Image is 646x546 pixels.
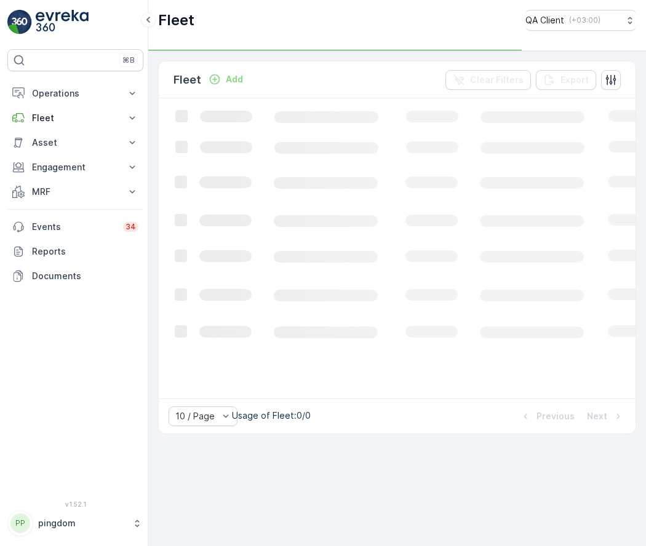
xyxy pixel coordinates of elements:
[173,71,201,89] p: Fleet
[226,73,243,85] p: Add
[158,10,194,30] p: Fleet
[7,215,143,239] a: Events34
[536,410,575,422] p: Previous
[32,161,119,173] p: Engagement
[204,72,248,87] button: Add
[32,87,119,100] p: Operations
[518,409,576,424] button: Previous
[7,155,143,180] button: Engagement
[7,130,143,155] button: Asset
[445,70,531,90] button: Clear Filters
[32,136,119,149] p: Asset
[32,245,138,258] p: Reports
[38,517,126,529] p: pingdom
[525,10,636,31] button: QA Client(+03:00)
[232,410,311,422] p: Usage of Fleet : 0/0
[126,222,136,232] p: 34
[32,270,138,282] p: Documents
[36,10,89,34] img: logo_light-DOdMpM7g.png
[10,513,30,533] div: PP
[7,106,143,130] button: Fleet
[7,510,143,536] button: PPpingdom
[536,70,596,90] button: Export
[525,14,564,26] p: QA Client
[7,239,143,264] a: Reports
[32,112,119,124] p: Fleet
[560,74,589,86] p: Export
[7,81,143,106] button: Operations
[569,15,600,25] p: ( +03:00 )
[7,264,143,288] a: Documents
[32,221,116,233] p: Events
[7,501,143,508] span: v 1.52.1
[587,410,607,422] p: Next
[7,180,143,204] button: MRF
[470,74,524,86] p: Clear Filters
[7,10,32,34] img: logo
[586,409,626,424] button: Next
[122,55,135,65] p: ⌘B
[32,186,119,198] p: MRF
